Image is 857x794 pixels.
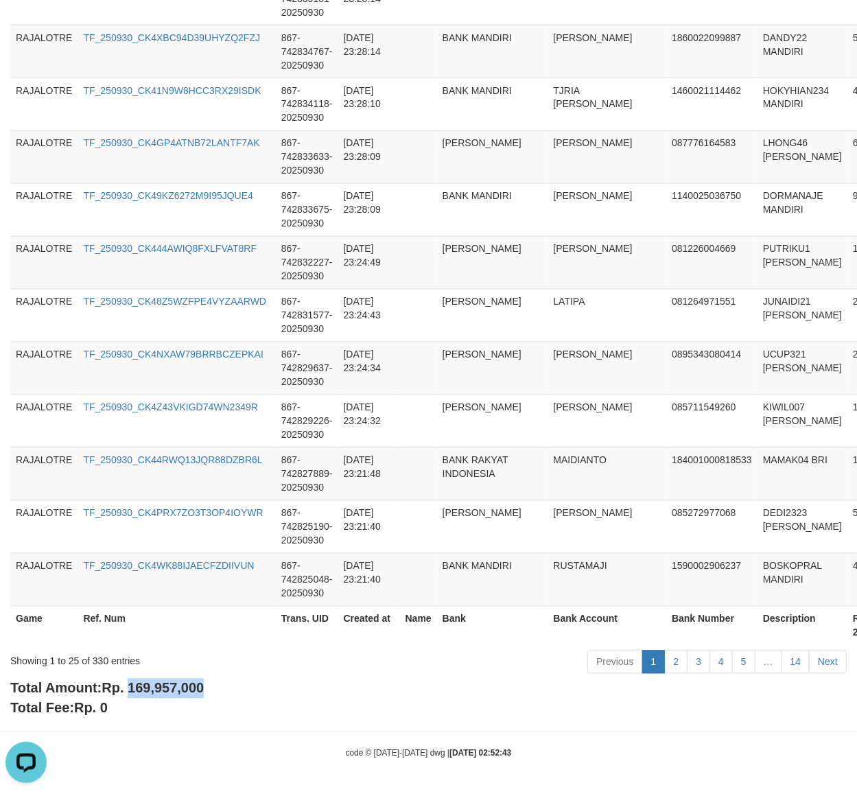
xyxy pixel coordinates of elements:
[758,183,847,236] td: DORMANAJE MANDIRI
[782,651,810,674] a: 14
[666,236,758,289] td: 081226004669
[83,561,254,572] a: TF_250930_CK4WK88IJAECFZDIIVUN
[83,349,263,360] a: TF_250930_CK4NXAW79BRRBCZEPKAI
[666,447,758,500] td: 184001000818533
[666,78,758,130] td: 1460021114462
[74,701,108,716] span: Rp. 0
[437,289,548,342] td: [PERSON_NAME]
[548,130,667,183] td: [PERSON_NAME]
[548,78,667,130] td: TJRIA [PERSON_NAME]
[338,447,400,500] td: [DATE] 23:21:48
[276,606,338,645] th: Trans. UID
[10,701,108,716] b: Total Fee:
[10,236,78,289] td: RAJALOTRE
[548,447,667,500] td: MAIDIANTO
[83,138,259,149] a: TF_250930_CK4GP4ATNB72LANTF7AK
[666,183,758,236] td: 1140025036750
[437,553,548,606] td: BANK MANDIRI
[276,183,338,236] td: 867-742833675-20250930
[437,183,548,236] td: BANK MANDIRI
[437,447,548,500] td: BANK RAKYAT INDONESIA
[687,651,710,674] a: 3
[10,395,78,447] td: RAJALOTRE
[548,553,667,606] td: RUSTAMAJI
[10,289,78,342] td: RAJALOTRE
[548,606,667,645] th: Bank Account
[758,289,847,342] td: JUNAIDI21 [PERSON_NAME]
[338,130,400,183] td: [DATE] 23:28:09
[758,395,847,447] td: KIWIL007 [PERSON_NAME]
[346,749,512,758] small: code © [DATE]-[DATE] dwg |
[276,553,338,606] td: 867-742825048-20250930
[587,651,642,674] a: Previous
[548,236,667,289] td: [PERSON_NAME]
[338,236,400,289] td: [DATE] 23:24:49
[666,500,758,553] td: 085272977068
[338,289,400,342] td: [DATE] 23:24:43
[5,5,47,47] button: Open LiveChat chat widget
[338,78,400,130] td: [DATE] 23:28:10
[83,85,261,96] a: TF_250930_CK41N9W8HCC3RX29ISDK
[666,553,758,606] td: 1590002906237
[10,649,347,668] div: Showing 1 to 25 of 330 entries
[758,78,847,130] td: HOKYHIAN234 MANDIRI
[437,130,548,183] td: [PERSON_NAME]
[664,651,688,674] a: 2
[666,25,758,78] td: 1860022099887
[10,606,78,645] th: Game
[10,500,78,553] td: RAJALOTRE
[276,447,338,500] td: 867-742827889-20250930
[758,553,847,606] td: BOSKOPRAL MANDIRI
[437,25,548,78] td: BANK MANDIRI
[338,606,400,645] th: Created at
[338,25,400,78] td: [DATE] 23:28:14
[338,342,400,395] td: [DATE] 23:24:34
[400,606,437,645] th: Name
[758,25,847,78] td: DANDY22 MANDIRI
[666,130,758,183] td: 087776164583
[437,236,548,289] td: [PERSON_NAME]
[10,447,78,500] td: RAJALOTRE
[758,500,847,553] td: DEDI2323 [PERSON_NAME]
[276,78,338,130] td: 867-742834118-20250930
[10,553,78,606] td: RAJALOTRE
[338,183,400,236] td: [DATE] 23:28:09
[732,651,755,674] a: 5
[437,395,548,447] td: [PERSON_NAME]
[758,342,847,395] td: UCUP321 [PERSON_NAME]
[666,342,758,395] td: 0895343080414
[437,78,548,130] td: BANK MANDIRI
[10,25,78,78] td: RAJALOTRE
[276,25,338,78] td: 867-742834767-20250930
[548,25,667,78] td: [PERSON_NAME]
[338,553,400,606] td: [DATE] 23:21:40
[276,395,338,447] td: 867-742829226-20250930
[338,395,400,447] td: [DATE] 23:24:32
[10,78,78,130] td: RAJALOTRE
[758,130,847,183] td: LHONG46 [PERSON_NAME]
[666,395,758,447] td: 085711549260
[10,130,78,183] td: RAJALOTRE
[548,289,667,342] td: LATIPA
[449,749,511,758] strong: [DATE] 02:52:43
[666,606,758,645] th: Bank Number
[548,395,667,447] td: [PERSON_NAME]
[758,606,847,645] th: Description
[437,500,548,553] td: [PERSON_NAME]
[437,342,548,395] td: [PERSON_NAME]
[276,342,338,395] td: 867-742829637-20250930
[437,606,548,645] th: Bank
[338,500,400,553] td: [DATE] 23:21:40
[758,236,847,289] td: PUTRIKU1 [PERSON_NAME]
[83,455,262,466] a: TF_250930_CK44RWQ13JQR88DZBR6L
[10,342,78,395] td: RAJALOTRE
[276,236,338,289] td: 867-742832227-20250930
[548,500,667,553] td: [PERSON_NAME]
[642,651,666,674] a: 1
[83,244,257,255] a: TF_250930_CK444AWIQ8FXLFVAT8RF
[83,402,257,413] a: TF_250930_CK4Z43VKIGD74WN2349R
[666,289,758,342] td: 081264971551
[709,651,733,674] a: 4
[83,508,263,519] a: TF_250930_CK4PRX7ZO3T3OP4IOYWR
[102,681,204,696] span: Rp. 169,957,000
